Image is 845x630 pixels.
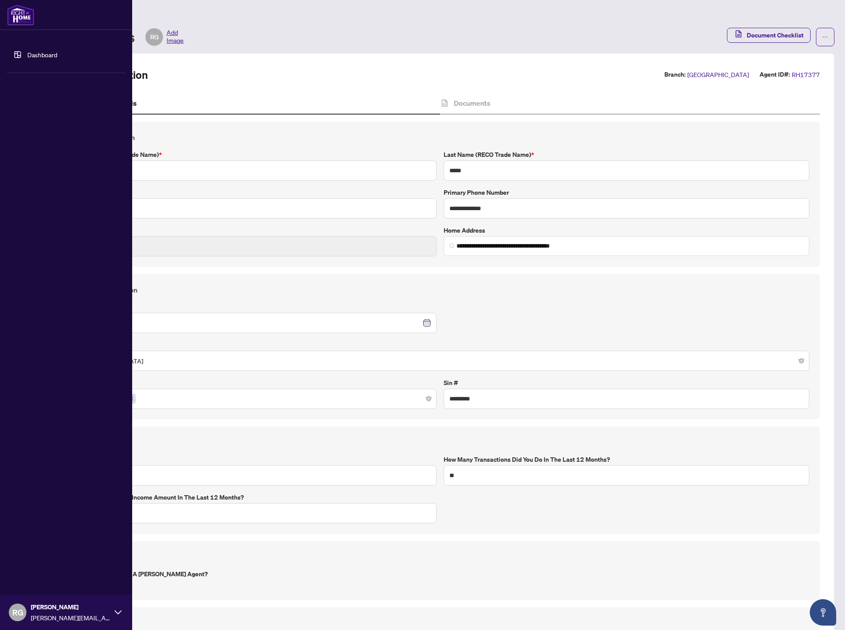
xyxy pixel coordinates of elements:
h4: Documents [454,98,490,108]
span: close-circle [426,396,431,401]
label: Were you referred by a [PERSON_NAME] Agent? [71,569,809,579]
label: Agent ID#: [760,70,790,80]
label: Date of Birth [71,302,437,312]
label: E-mail Address [71,226,437,235]
span: close-circle [799,358,804,363]
img: logo [7,4,34,26]
span: [PERSON_NAME] [31,602,110,612]
label: Last Name (RECO Trade Name) [444,150,809,159]
span: [PERSON_NAME][EMAIL_ADDRESS][DOMAIN_NAME] [31,613,110,623]
label: How many transactions did you do in the last 12 months? [444,455,809,464]
span: Male [76,352,804,369]
label: Gender [71,340,809,350]
h4: Personal Information [71,285,809,295]
a: Dashboard [27,51,57,59]
img: search_icon [449,243,455,248]
label: HST# [71,455,437,464]
span: [GEOGRAPHIC_DATA] [687,70,749,80]
label: What was your gross income amount in the last 12 months? [71,493,437,502]
span: RG [12,606,23,619]
h4: Referral [71,552,809,562]
h4: Contact Information [71,132,809,143]
label: Home Address [444,226,809,235]
span: ellipsis [822,34,828,40]
span: RH17377 [792,70,820,80]
button: Open asap [810,599,836,626]
span: RG [150,32,159,42]
label: Primary Phone Number [444,188,809,197]
label: Sin # [444,378,809,388]
label: Branch: [664,70,686,80]
button: Document Checklist [727,28,811,43]
label: Languages spoken [71,378,437,388]
span: Document Checklist [747,28,804,42]
h4: PREC [71,618,809,628]
label: First Name (RECO Trade Name) [71,150,437,159]
h4: Joining Profile [71,437,809,448]
span: Add Image [167,28,184,46]
label: Legal Name [71,188,437,197]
